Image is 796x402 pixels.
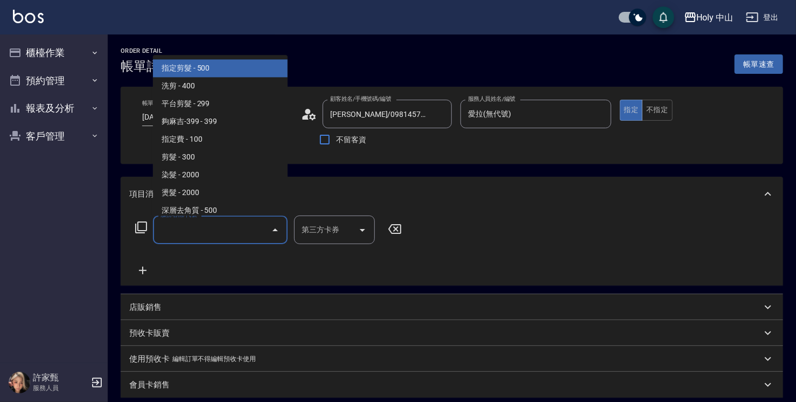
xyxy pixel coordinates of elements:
span: 平台剪髮 - 299 [153,95,288,113]
h2: Order detail [121,47,172,54]
span: 不留客資 [336,134,366,145]
button: 不指定 [642,100,672,121]
button: 櫃檯作業 [4,39,103,67]
div: 會員卡銷售 [121,372,783,398]
span: 染髮 - 2000 [153,166,288,184]
input: YYYY/MM/DD hh:mm [142,108,228,126]
span: 指定費 - 100 [153,130,288,148]
span: 剪髮 - 300 [153,148,288,166]
label: 服務人員姓名/編號 [468,95,515,103]
p: 使用預收卡 [129,354,170,365]
span: 洗剪 - 400 [153,77,288,95]
span: 夠麻吉-399 - 399 [153,113,288,130]
span: 燙髮 - 2000 [153,184,288,202]
button: Close [267,221,284,239]
label: 顧客姓名/手機號碼/編號 [330,95,392,103]
div: Holy 中山 [697,11,734,24]
button: 帳單速查 [735,54,783,74]
p: 店販銷售 [129,302,162,313]
img: Person [9,372,30,393]
p: 項目消費 [129,189,162,200]
p: 編輯訂單不得編輯預收卡使用 [172,354,256,365]
button: 登出 [742,8,783,27]
p: 預收卡販賣 [129,328,170,339]
span: 指定剪髮 - 500 [153,59,288,77]
div: 項目消費 [121,211,783,286]
button: Open [354,221,371,239]
img: Logo [13,10,44,23]
h3: 帳單詳細 [121,59,172,74]
h5: 許家甄 [33,372,88,383]
p: 服務人員 [33,383,88,393]
div: 項目消費 [121,177,783,211]
button: save [653,6,674,28]
button: 指定 [620,100,643,121]
div: 預收卡販賣 [121,320,783,346]
span: 深層去角質 - 500 [153,202,288,219]
button: 客戶管理 [4,122,103,150]
button: Holy 中山 [680,6,738,29]
button: 報表及分析 [4,94,103,122]
div: 店販銷售 [121,294,783,320]
button: 預約管理 [4,67,103,95]
div: 使用預收卡編輯訂單不得編輯預收卡使用 [121,346,783,372]
label: 帳單日期 [142,99,165,107]
p: 會員卡銷售 [129,379,170,391]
